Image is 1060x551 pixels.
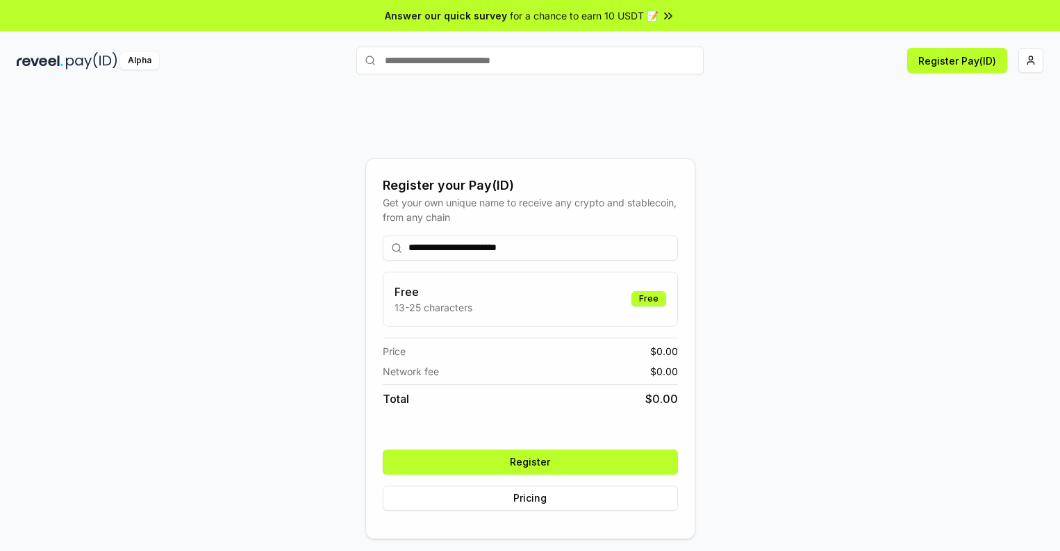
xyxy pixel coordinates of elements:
[383,344,406,359] span: Price
[645,390,678,407] span: $ 0.00
[383,450,678,475] button: Register
[631,291,666,306] div: Free
[510,8,659,23] span: for a chance to earn 10 USDT 📝
[383,390,409,407] span: Total
[383,195,678,224] div: Get your own unique name to receive any crypto and stablecoin, from any chain
[383,176,678,195] div: Register your Pay(ID)
[66,52,117,69] img: pay_id
[17,52,63,69] img: reveel_dark
[120,52,159,69] div: Alpha
[650,344,678,359] span: $ 0.00
[383,364,439,379] span: Network fee
[907,48,1007,73] button: Register Pay(ID)
[395,300,472,315] p: 13-25 characters
[650,364,678,379] span: $ 0.00
[395,283,472,300] h3: Free
[383,486,678,511] button: Pricing
[385,8,507,23] span: Answer our quick survey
